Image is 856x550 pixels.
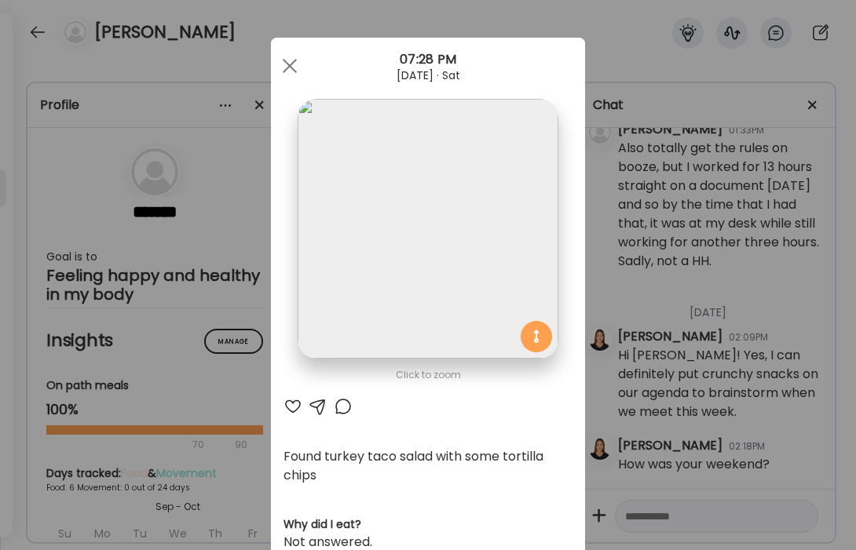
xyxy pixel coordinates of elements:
div: 07:28 PM [271,50,585,69]
div: Found turkey taco salad with some tortilla chips [284,447,572,485]
img: images%2FjMezFMSYwZcp5PauHSaZMapyIF03%2FUcZdrPgYhaXD27A6VcIM%2FljJKLtnWO4pQ0ONNXjI6_1080 [298,99,558,359]
h3: Why did I eat? [284,516,572,533]
div: Click to zoom [284,366,572,384]
div: [DATE] · Sat [271,69,585,82]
